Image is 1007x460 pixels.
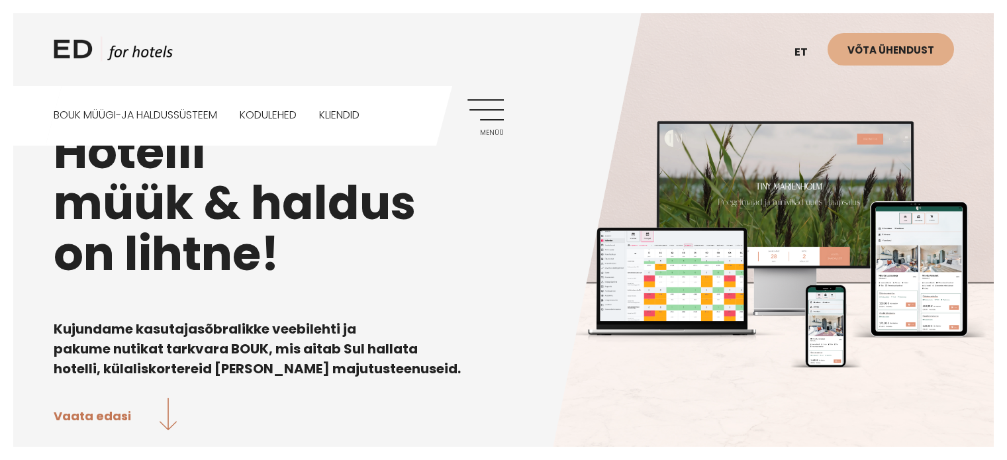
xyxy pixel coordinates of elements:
[788,36,828,69] a: et
[467,129,504,137] span: Menüü
[319,86,360,145] a: Kliendid
[54,126,954,279] h1: Hotelli müük & haldus on lihtne!
[467,99,504,136] a: Menüü
[240,86,297,145] a: Kodulehed
[54,36,173,69] a: ED HOTELS
[54,86,217,145] a: BOUK MÜÜGI-JA HALDUSSÜSTEEM
[828,33,954,66] a: Võta ühendust
[54,320,461,378] b: Kujundame kasutajasõbralikke veebilehti ja pakume nutikat tarkvara BOUK, mis aitab Sul hallata ho...
[54,398,177,433] a: Vaata edasi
